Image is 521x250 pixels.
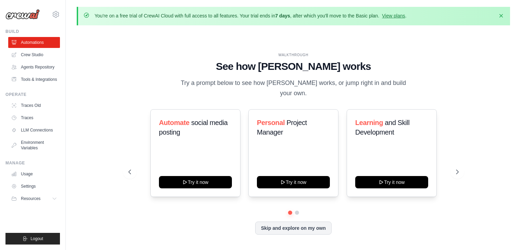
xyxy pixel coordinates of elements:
span: Learning [355,119,383,126]
a: View plans [382,13,405,18]
button: Try it now [257,176,330,188]
a: Settings [8,181,60,192]
span: Personal [257,119,285,126]
a: Crew Studio [8,49,60,60]
button: Skip and explore on my own [255,222,332,235]
span: Resources [21,196,40,201]
h1: See how [PERSON_NAME] works [128,60,459,73]
a: Traces [8,112,60,123]
strong: 7 days [275,13,290,18]
div: Manage [5,160,60,166]
a: Tools & Integrations [8,74,60,85]
span: Automate [159,119,189,126]
a: Traces Old [8,100,60,111]
button: Resources [8,193,60,204]
span: social media posting [159,119,228,136]
a: Environment Variables [8,137,60,153]
p: You're on a free trial of CrewAI Cloud with full access to all features. Your trial ends in , aft... [95,12,407,19]
img: Logo [5,9,40,20]
span: Logout [30,236,43,241]
a: Usage [8,168,60,179]
div: Build [5,29,60,34]
div: Operate [5,92,60,97]
span: Project Manager [257,119,307,136]
a: Agents Repository [8,62,60,73]
a: Automations [8,37,60,48]
a: LLM Connections [8,125,60,136]
p: Try a prompt below to see how [PERSON_NAME] works, or jump right in and build your own. [178,78,409,98]
span: and Skill Development [355,119,409,136]
button: Try it now [159,176,232,188]
div: WALKTHROUGH [128,52,459,58]
button: Logout [5,233,60,245]
button: Try it now [355,176,428,188]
